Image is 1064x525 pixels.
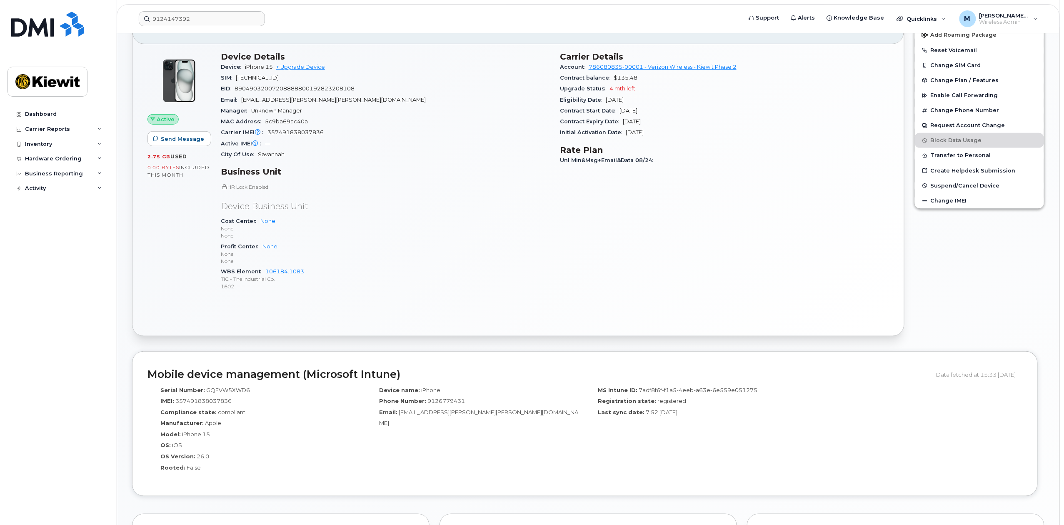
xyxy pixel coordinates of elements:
a: + Upgrade Device [276,64,325,70]
label: Phone Number: [379,397,426,405]
label: Registration state: [598,397,656,405]
span: Active IMEI [221,140,265,147]
p: None [221,250,550,257]
p: None [221,232,550,239]
label: Manufacturer: [160,419,204,427]
label: Email: [379,408,397,416]
button: Suspend/Cancel Device [915,178,1044,193]
p: 1602 [221,283,550,290]
span: 2.75 GB [147,154,170,160]
div: Melissa.Arnsdorff [954,10,1044,27]
span: compliant [218,409,245,415]
span: Apple [205,420,221,426]
span: GQFVW5XWD6 [206,387,250,393]
h3: Carrier Details [560,52,889,62]
label: Compliance state: [160,408,217,416]
a: Create Helpdesk Submission [915,163,1044,178]
span: Account [560,64,589,70]
span: Savannah [258,151,285,157]
span: 89049032007208888800192823208108 [235,85,355,92]
span: Manager [221,107,251,114]
span: 5c9ba69ac40a [265,118,308,125]
button: Send Message [147,131,211,146]
span: iOS [172,442,182,448]
a: 786080835-00001 - Verizon Wireless - Kiewit Phase 2 [589,64,737,70]
span: [DATE] [626,129,644,135]
span: 0.00 Bytes [147,165,179,170]
input: Find something... [139,11,265,26]
span: Change Plan / Features [931,77,999,83]
span: Upgrade Status [560,85,609,92]
img: iPhone_15_Black.png [154,56,204,106]
a: Alerts [785,10,821,26]
span: iPhone 15 [182,431,210,437]
span: iPhone 15 [245,64,273,70]
span: Knowledge Base [834,14,884,22]
span: [DATE] [623,118,641,125]
span: City Of Use [221,151,258,157]
p: TIC - The Industrial Co. [221,275,550,282]
span: [EMAIL_ADDRESS][PERSON_NAME][PERSON_NAME][DOMAIN_NAME] [241,97,426,103]
button: Add Roaming Package [915,26,1044,43]
span: False [187,464,201,471]
p: HR Lock Enabled [221,183,550,190]
span: M [964,14,971,24]
span: $135.48 [614,75,637,81]
span: MAC Address [221,118,265,125]
span: Active [157,115,175,123]
span: SIM [221,75,236,81]
span: Suspend/Cancel Device [931,182,1000,189]
span: [PERSON_NAME].[PERSON_NAME] [979,12,1029,19]
span: [DATE] [619,107,637,114]
span: 9126779431 [427,397,465,404]
span: Profit Center [221,243,262,250]
span: [EMAIL_ADDRESS][PERSON_NAME][PERSON_NAME][DOMAIN_NAME] [379,409,578,427]
button: Reset Voicemail [915,43,1044,58]
h3: Business Unit [221,167,550,177]
span: 7adf8f6f-f1a5-4eeb-a63e-6e559e051275 [639,387,757,393]
span: Wireless Admin [979,19,1029,25]
iframe: Messenger Launcher [1028,489,1058,519]
a: Support [743,10,785,26]
span: Email [221,97,241,103]
button: Block Data Usage [915,133,1044,148]
span: — [265,140,270,147]
button: Change IMEI [915,193,1044,208]
span: included this month [147,164,210,178]
span: Initial Activation Date [560,129,626,135]
span: iPhone [421,387,440,393]
span: WBS Element [221,268,265,275]
span: used [170,153,187,160]
span: 4 mth left [609,85,635,92]
label: IMEI: [160,397,174,405]
span: Add Roaming Package [922,32,997,40]
span: Send Message [161,135,204,143]
span: Support [756,14,779,22]
span: Device [221,64,245,70]
label: MS Intune ID: [598,386,637,394]
span: Eligibility Date [560,97,606,103]
span: Cost Center [221,218,260,224]
span: Alerts [798,14,815,22]
span: Enable Call Forwarding [931,92,998,99]
label: Model: [160,430,181,438]
label: Rooted: [160,464,185,472]
h3: Device Details [221,52,550,62]
button: Change SIM Card [915,58,1044,73]
span: Carrier IMEI [221,129,267,135]
span: Unl Min&Msg+Email&Data 08/24 [560,157,657,163]
div: Quicklinks [891,10,952,27]
span: 26.0 [197,453,209,460]
button: Request Account Change [915,118,1044,133]
a: None [262,243,277,250]
span: registered [657,397,686,404]
h2: Mobile device management (Microsoft Intune) [147,369,930,380]
label: OS Version: [160,452,195,460]
span: EID [221,85,235,92]
span: Contract Expiry Date [560,118,623,125]
p: None [221,225,550,232]
span: Contract balance [560,75,614,81]
span: Quicklinks [907,15,937,22]
label: Serial Number: [160,386,205,394]
span: Unknown Manager [251,107,302,114]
